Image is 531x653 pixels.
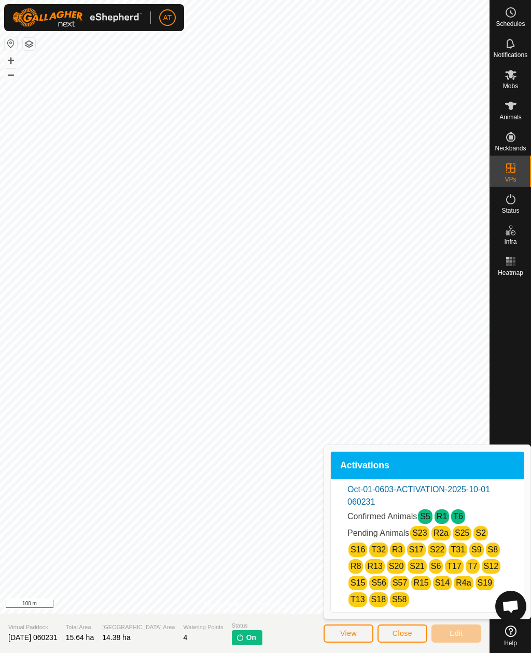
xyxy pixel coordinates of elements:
[371,595,386,604] a: S18
[498,270,523,276] span: Heatmap
[392,545,402,554] a: R3
[183,623,223,632] span: Watering Points
[371,578,386,587] a: S56
[183,633,187,642] span: 4
[351,545,365,554] a: S16
[468,562,478,571] a: T7
[23,38,35,50] button: Map Layers
[8,623,58,632] span: Virtual Paddock
[412,529,427,537] a: S23
[451,545,465,554] a: T31
[495,145,526,151] span: Neckbands
[102,623,175,632] span: [GEOGRAPHIC_DATA] Area
[504,640,517,646] span: Help
[393,629,412,637] span: Close
[232,621,262,630] span: Status
[490,621,531,650] a: Help
[450,629,463,637] span: Edit
[503,83,518,89] span: Mobs
[347,512,417,521] span: Confirmed Animals
[340,629,357,637] span: View
[5,37,17,50] button: Reset Map
[246,632,256,643] span: On
[488,545,498,554] a: S8
[453,512,463,521] a: T6
[389,562,403,571] a: S20
[351,578,365,587] a: S15
[501,207,519,214] span: Status
[434,529,449,537] a: R2a
[494,52,527,58] span: Notifications
[5,54,17,67] button: +
[413,578,428,587] a: R15
[5,68,17,80] button: –
[367,562,382,571] a: R13
[351,562,361,571] a: R8
[430,545,444,554] a: S22
[447,562,462,571] a: T17
[236,633,244,642] img: turn-on
[471,545,482,554] a: S9
[499,114,522,120] span: Animals
[255,600,286,609] a: Contact Us
[484,562,498,571] a: S12
[378,624,427,643] button: Close
[455,529,469,537] a: S25
[420,512,430,521] a: S5
[347,529,409,537] span: Pending Animals
[163,12,172,23] span: AT
[410,562,424,571] a: S21
[351,595,365,604] a: T13
[431,562,441,571] a: S6
[476,529,486,537] a: S2
[340,461,389,470] span: Activations
[347,485,490,506] a: Oct-01-0603-ACTIVATION-2025-10-01 060231
[12,8,142,27] img: Gallagher Logo
[505,176,516,183] span: VPs
[409,545,424,554] a: S17
[324,624,373,643] button: View
[102,633,131,642] span: 14.38 ha
[66,633,94,642] span: 15.64 ha
[392,595,407,604] a: S58
[504,239,516,245] span: Infra
[495,591,526,622] div: Open chat
[435,578,450,587] a: S14
[8,633,58,642] span: [DATE] 060231
[66,623,94,632] span: Total Area
[393,578,407,587] a: S57
[456,578,471,587] a: R4a
[431,624,481,643] button: Edit
[478,578,492,587] a: S19
[496,21,525,27] span: Schedules
[371,545,386,554] a: T32
[437,512,447,521] a: R1
[204,600,243,609] a: Privacy Policy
